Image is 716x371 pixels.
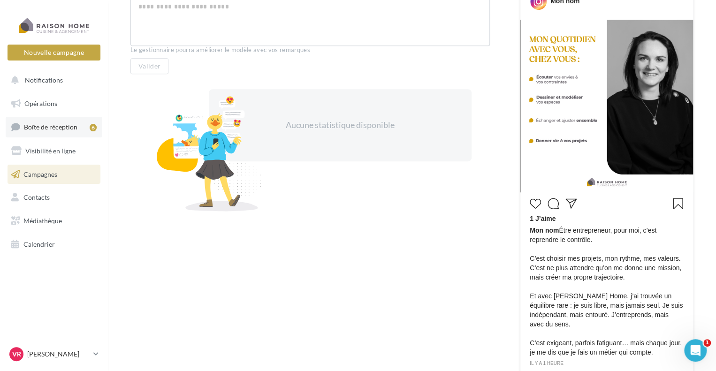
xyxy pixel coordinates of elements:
[24,123,77,131] span: Boîte de réception
[530,359,684,368] div: il y a 1 heure
[6,141,102,161] a: Visibilité en ligne
[6,165,102,184] a: Campagnes
[27,349,90,359] p: [PERSON_NAME]
[6,94,102,114] a: Opérations
[6,211,102,231] a: Médiathèque
[25,147,76,155] span: Visibilité en ligne
[548,198,559,209] svg: Commenter
[12,349,21,359] span: VR
[672,198,684,209] svg: Enregistrer
[6,188,102,207] a: Contacts
[130,46,490,54] div: Le gestionnaire pourra améliorer le modèle avec vos remarques
[23,193,50,201] span: Contacts
[6,235,102,254] a: Calendrier
[8,345,100,363] a: VR [PERSON_NAME]
[23,170,57,178] span: Campagnes
[530,214,684,226] div: 1 J’aime
[25,76,63,84] span: Notifications
[530,226,684,357] span: Être entrepreneur, pour moi, c’est reprendre le contrôle. C’est choisir mes projets, mon rythme, ...
[530,198,541,209] svg: J’aime
[23,217,62,225] span: Médiathèque
[130,58,168,74] button: Valider
[23,240,55,248] span: Calendrier
[90,124,97,131] div: 6
[565,198,577,209] svg: Partager la publication
[24,99,57,107] span: Opérations
[530,227,559,234] span: Mon nom
[239,119,442,131] div: Aucune statistique disponible
[8,45,100,61] button: Nouvelle campagne
[684,339,707,362] iframe: Intercom live chat
[703,339,711,347] span: 1
[6,70,99,90] button: Notifications
[6,117,102,137] a: Boîte de réception6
